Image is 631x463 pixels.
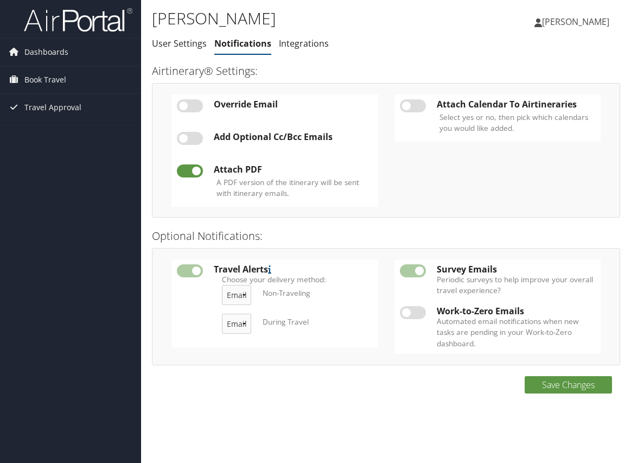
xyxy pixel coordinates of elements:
[439,112,593,134] label: Select yes or no, then pick which calendars you would like added.
[152,7,464,30] h1: [PERSON_NAME]
[263,288,310,299] label: Non-Traveling
[437,306,596,316] div: Work-to-Zero Emails
[214,99,373,109] div: Override Email
[152,64,620,79] h3: Airtinerary® Settings:
[263,316,309,327] label: During Travel
[542,16,609,28] span: [PERSON_NAME]
[279,37,329,49] a: Integrations
[437,316,596,349] label: Automated email notifications when new tasks are pending in your Work-to-Zero dashboard.
[152,37,207,49] a: User Settings
[214,37,271,49] a: Notifications
[214,132,373,142] div: Add Optional Cc/Bcc Emails
[437,99,596,109] div: Attach Calendar To Airtineraries
[24,94,81,121] span: Travel Approval
[24,39,68,66] span: Dashboards
[525,376,612,394] button: Save Changes
[216,177,370,199] label: A PDF version of the itinerary will be sent with itinerary emails.
[214,164,373,174] div: Attach PDF
[437,264,596,274] div: Survey Emails
[534,5,620,38] a: [PERSON_NAME]
[24,7,132,33] img: airportal-logo.png
[152,229,620,244] h3: Optional Notifications:
[437,274,596,296] label: Periodic surveys to help improve your overall travel experience?
[24,66,66,93] span: Book Travel
[222,274,365,285] label: Choose your delivery method:
[214,264,373,274] div: Travel Alerts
